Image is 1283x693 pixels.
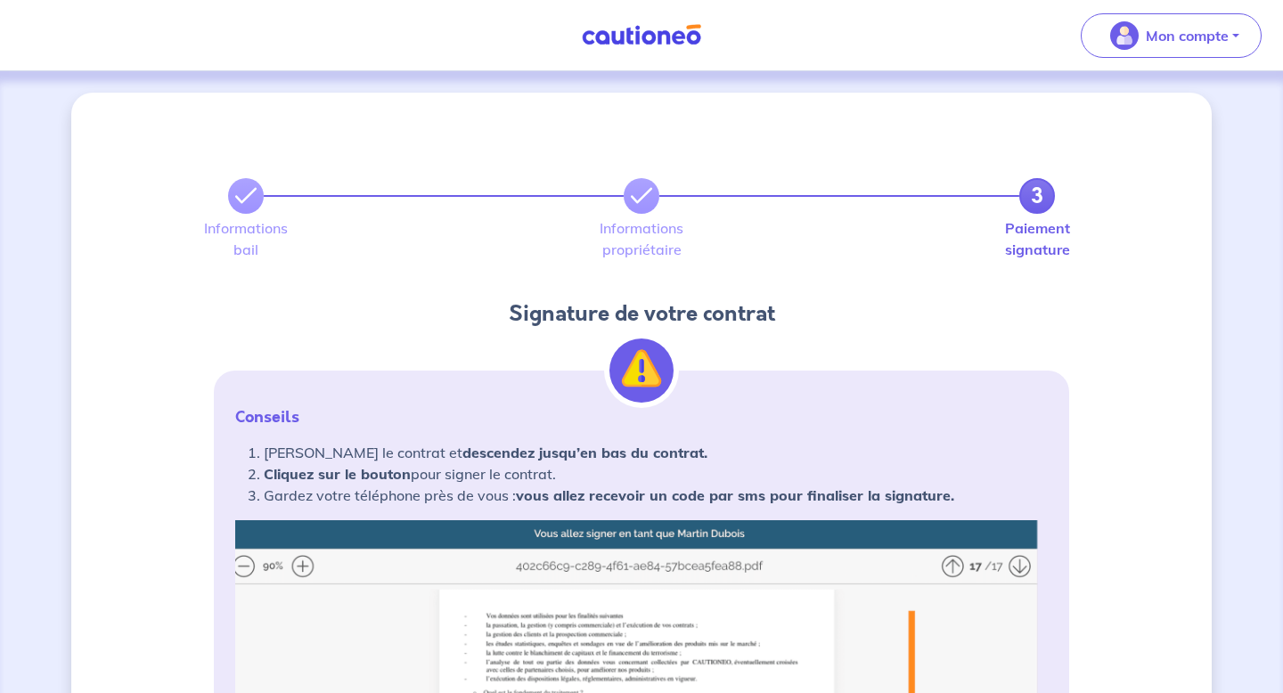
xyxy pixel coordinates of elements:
img: illu_account_valid_menu.svg [1110,21,1139,50]
img: Cautioneo [575,24,708,46]
h4: Signature de votre contrat [214,299,1069,328]
strong: descendez jusqu’en bas du contrat. [462,444,707,461]
label: Paiement signature [1019,221,1055,257]
li: [PERSON_NAME] le contrat et [264,442,1048,463]
a: 3 [1019,178,1055,214]
button: illu_account_valid_menu.svgMon compte [1081,13,1262,58]
li: Gardez votre téléphone près de vous : [264,485,1048,506]
label: Informations propriétaire [624,221,659,257]
p: Conseils [235,406,1048,428]
img: illu_alert.svg [609,338,674,403]
label: Informations bail [228,221,264,257]
li: pour signer le contrat. [264,463,1048,485]
strong: Cliquez sur le bouton [264,465,411,483]
strong: vous allez recevoir un code par sms pour finaliser la signature. [516,486,954,504]
p: Mon compte [1146,25,1229,46]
